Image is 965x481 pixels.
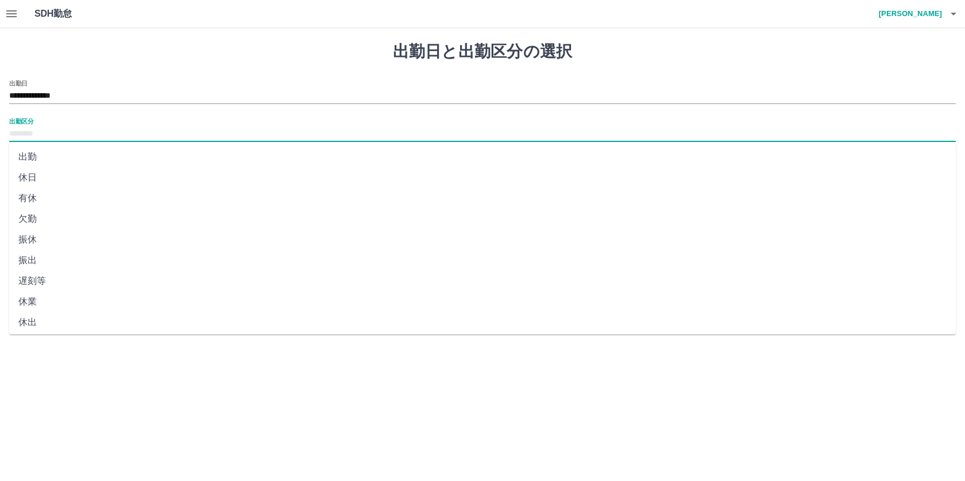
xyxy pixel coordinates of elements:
[9,79,28,87] label: 出勤日
[9,209,956,229] li: 欠勤
[9,42,956,61] h1: 出勤日と出勤区分の選択
[9,312,956,333] li: 休出
[9,188,956,209] li: 有休
[9,271,956,291] li: 遅刻等
[9,117,33,125] label: 出勤区分
[9,333,956,353] li: 育介休
[9,167,956,188] li: 休日
[9,250,956,271] li: 振出
[9,229,956,250] li: 振休
[9,291,956,312] li: 休業
[9,147,956,167] li: 出勤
